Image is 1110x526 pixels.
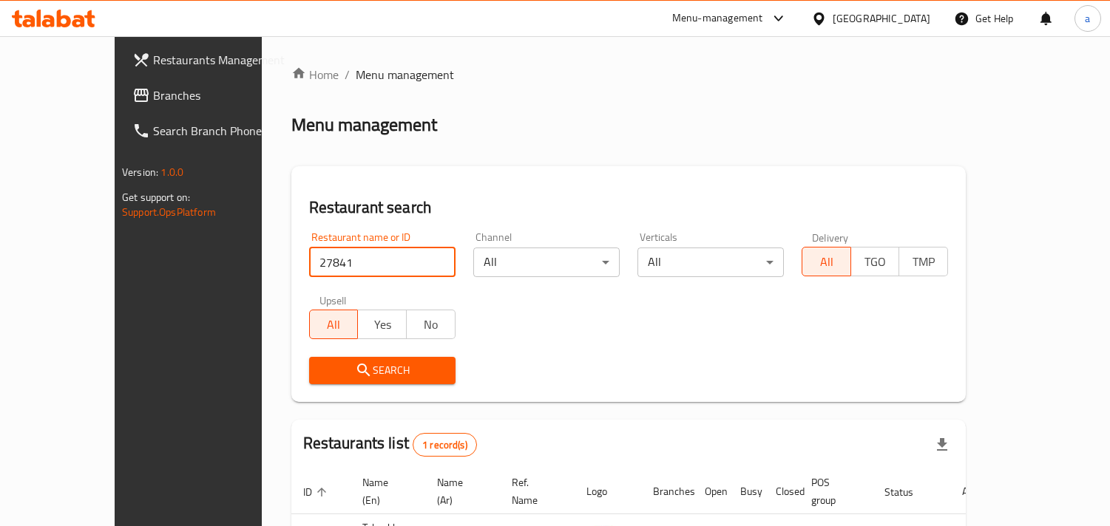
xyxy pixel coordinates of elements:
[905,251,942,273] span: TMP
[122,163,158,182] span: Version:
[362,474,407,509] span: Name (En)
[121,42,300,78] a: Restaurants Management
[364,314,401,335] span: Yes
[808,251,845,273] span: All
[303,483,331,501] span: ID
[413,314,450,335] span: No
[345,66,350,83] li: /
[321,361,444,380] span: Search
[764,469,799,514] th: Closed
[153,86,288,104] span: Branches
[291,66,339,83] a: Home
[357,310,407,339] button: Yes
[122,188,190,207] span: Get support on:
[812,232,849,242] label: Delivery
[884,483,933,501] span: Status
[316,314,353,335] span: All
[413,438,476,452] span: 1 record(s)
[309,357,456,384] button: Search
[356,66,454,83] span: Menu management
[319,295,347,305] label: Upsell
[728,469,764,514] th: Busy
[641,469,693,514] th: Branches
[437,474,482,509] span: Name (Ar)
[950,469,1001,514] th: Action
[672,10,763,27] div: Menu-management
[406,310,456,339] button: No
[575,469,641,514] th: Logo
[850,247,900,276] button: TGO
[160,163,183,182] span: 1.0.0
[924,427,960,462] div: Export file
[693,469,728,514] th: Open
[309,310,359,339] button: All
[413,433,477,457] div: Total records count
[291,66,966,83] nav: breadcrumb
[303,432,477,457] h2: Restaurants list
[637,247,784,277] div: All
[309,197,948,219] h2: Restaurant search
[802,247,851,276] button: All
[857,251,894,273] span: TGO
[121,113,300,148] a: Search Branch Phone
[473,247,620,277] div: All
[309,247,456,277] input: Search for restaurant name or ID..
[153,51,288,69] span: Restaurants Management
[1085,10,1090,27] span: a
[833,10,930,27] div: [GEOGRAPHIC_DATA]
[512,474,557,509] span: Ref. Name
[899,247,948,276] button: TMP
[811,474,855,509] span: POS group
[153,122,288,140] span: Search Branch Phone
[122,202,216,222] a: Support.OpsPlatform
[121,78,300,113] a: Branches
[291,113,437,137] h2: Menu management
